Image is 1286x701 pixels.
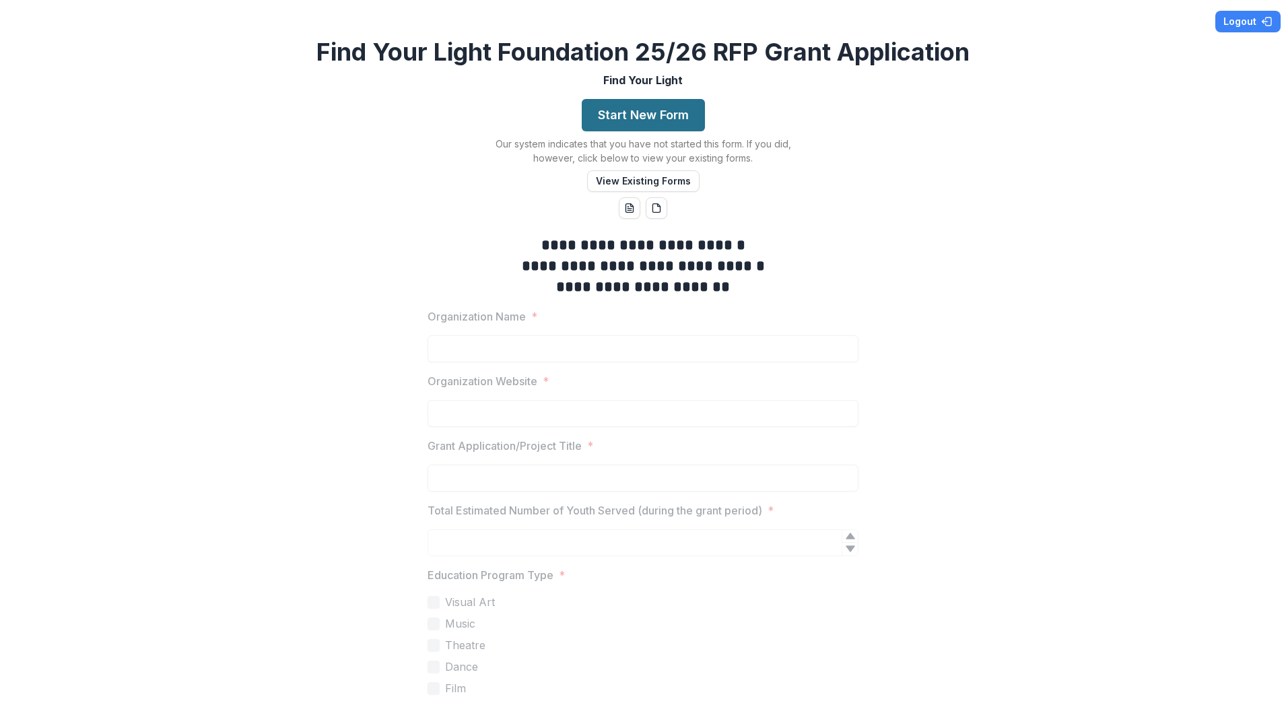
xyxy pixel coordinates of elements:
[445,659,478,675] span: Dance
[1215,11,1281,32] button: Logout
[428,308,526,325] p: Organization Name
[619,197,640,219] button: word-download
[445,615,475,632] span: Music
[445,594,495,610] span: Visual Art
[475,137,811,165] p: Our system indicates that you have not started this form. If you did, however, click below to vie...
[445,680,466,696] span: Film
[603,72,683,88] p: Find Your Light
[428,567,553,583] p: Education Program Type
[428,502,762,519] p: Total Estimated Number of Youth Served (during the grant period)
[587,170,700,192] button: View Existing Forms
[428,438,582,454] p: Grant Application/Project Title
[428,373,537,389] p: Organization Website
[646,197,667,219] button: pdf-download
[316,38,970,67] h2: Find Your Light Foundation 25/26 RFP Grant Application
[445,637,485,653] span: Theatre
[582,99,705,131] button: Start New Form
